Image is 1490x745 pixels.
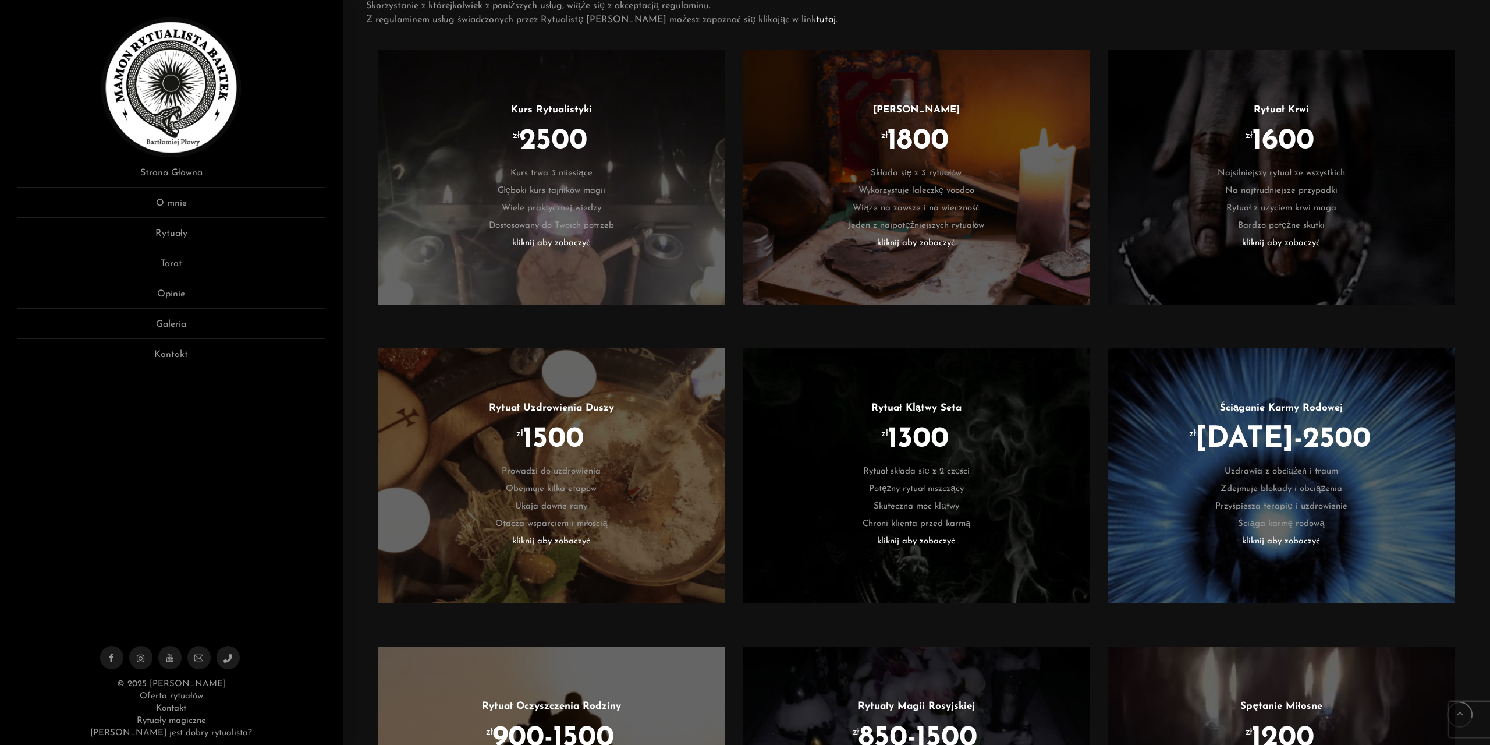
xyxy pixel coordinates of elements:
[17,227,325,248] a: Rytuały
[887,135,949,147] span: 1800
[816,15,836,24] a: tutaj
[873,105,960,115] a: [PERSON_NAME]
[1125,463,1438,481] li: Uzdrawia z obciążeń i traum
[395,217,708,235] li: Dostosowany do Twoich potrzeb
[101,17,241,157] img: Rytualista Bartek
[1125,498,1438,516] li: Przyśpiesza terapię i uzdrowienie
[1125,200,1438,217] li: Rytuał z użyciem krwi maga
[1125,182,1438,200] li: Na najtrudniejsze przypadki
[395,235,708,252] li: kliknij aby zobaczyć
[395,533,708,550] li: kliknij aby zobaczyć
[395,463,708,481] li: Prowadzi do uzdrowienia
[1220,403,1343,413] a: Ściąganie Karmy Rodowej
[1125,165,1438,182] li: Najsilniejszy rytuał ze wszystkich
[1189,429,1196,439] sup: zł
[881,429,888,439] sup: zł
[858,732,977,744] span: 850-1500
[17,166,325,188] a: Strona Główna
[1125,516,1438,533] li: Ściąga karmę rodową
[760,217,1073,235] li: Jeden z najpotężniejszych rytuałów
[760,498,1073,516] li: Skuteczna moc klątwy
[760,200,1073,217] li: Wiąże na zawsze i na wieczność
[760,235,1073,252] li: kliknij aby zobaczyć
[1246,130,1253,140] sup: zł
[140,692,203,701] a: Oferta rytuałów
[482,701,621,711] a: Rytuał Oczyszczenia Rodziny
[760,463,1073,481] li: Rytuał składa się z 2 części
[1125,235,1438,252] li: kliknij aby zobaczyć
[395,200,708,217] li: Wiele praktycznej wiedzy
[395,182,708,200] li: Głęboki kurs tajników magii
[760,182,1073,200] li: Wykorzystuje laleczkę voodoo
[395,498,708,516] li: Ukaja dawne rany
[516,429,523,439] sup: zł
[760,516,1073,533] li: Chroni klienta przed karmą
[17,317,325,339] a: Galeria
[395,165,708,182] li: Kurs trwa 3 miesiące
[513,130,520,140] sup: zł
[760,481,1073,498] li: Potężny rytuał niszczący
[395,516,708,533] li: Otacza wsparciem i miłością
[90,729,252,737] a: [PERSON_NAME] jest dobry rytualista?
[17,257,325,278] a: Tarot
[523,433,584,446] span: 1500
[492,732,614,744] span: 900-1500
[1252,135,1314,147] span: 1600
[1195,433,1371,446] span: [DATE]-2500
[395,481,708,498] li: Obejmuje kilka etapów
[511,105,592,115] a: Kurs Rytualistyki
[137,716,205,725] a: Rytuały magiczne
[486,727,493,737] sup: zł
[871,403,962,413] a: Rytuał Klątwy Seta
[760,533,1073,550] li: kliknij aby zobaczyć
[1240,701,1322,711] a: Spętanie Miłosne
[1125,481,1438,498] li: Zdejmuje blokady i obciążenia
[17,196,325,218] a: O mnie
[17,348,325,369] a: Kontakt
[1254,105,1309,115] a: Rytuał Krwi
[853,727,860,737] sup: zł
[519,135,587,147] span: 2500
[1251,732,1314,744] span: 1200
[888,433,949,446] span: 1300
[156,704,186,713] a: Kontakt
[1246,727,1253,737] sup: zł
[858,701,975,711] a: Rytuały Magii Rosyjskiej
[881,130,888,140] sup: zł
[760,165,1073,182] li: Składa się z 3 rytuałów
[489,403,614,413] a: Rytuał Uzdrowienia Duszy
[1125,533,1438,550] li: kliknij aby zobaczyć
[17,287,325,309] a: Opinie
[1125,217,1438,235] li: Bardzo potężne skutki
